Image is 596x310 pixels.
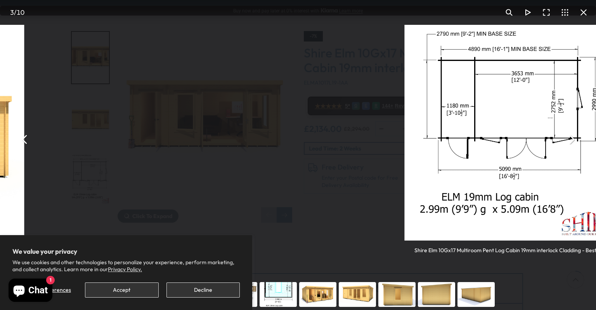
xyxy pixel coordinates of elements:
div: / [3,3,31,22]
button: Decline [166,282,240,298]
a: Privacy Policy. [108,266,142,273]
button: Toggle zoom level [500,3,518,22]
span: 3 [10,8,14,16]
button: Close [574,3,593,22]
span: 10 [17,8,24,16]
p: We use cookies and other technologies to personalize your experience, perform marketing, and coll... [12,259,240,273]
inbox-online-store-chat: Shopify online store chat [6,279,55,304]
h2: We value your privacy [12,248,240,255]
button: Toggle thumbnails [556,3,574,22]
button: Previous [16,130,34,149]
button: Next [562,130,580,149]
button: Accept [85,282,158,298]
